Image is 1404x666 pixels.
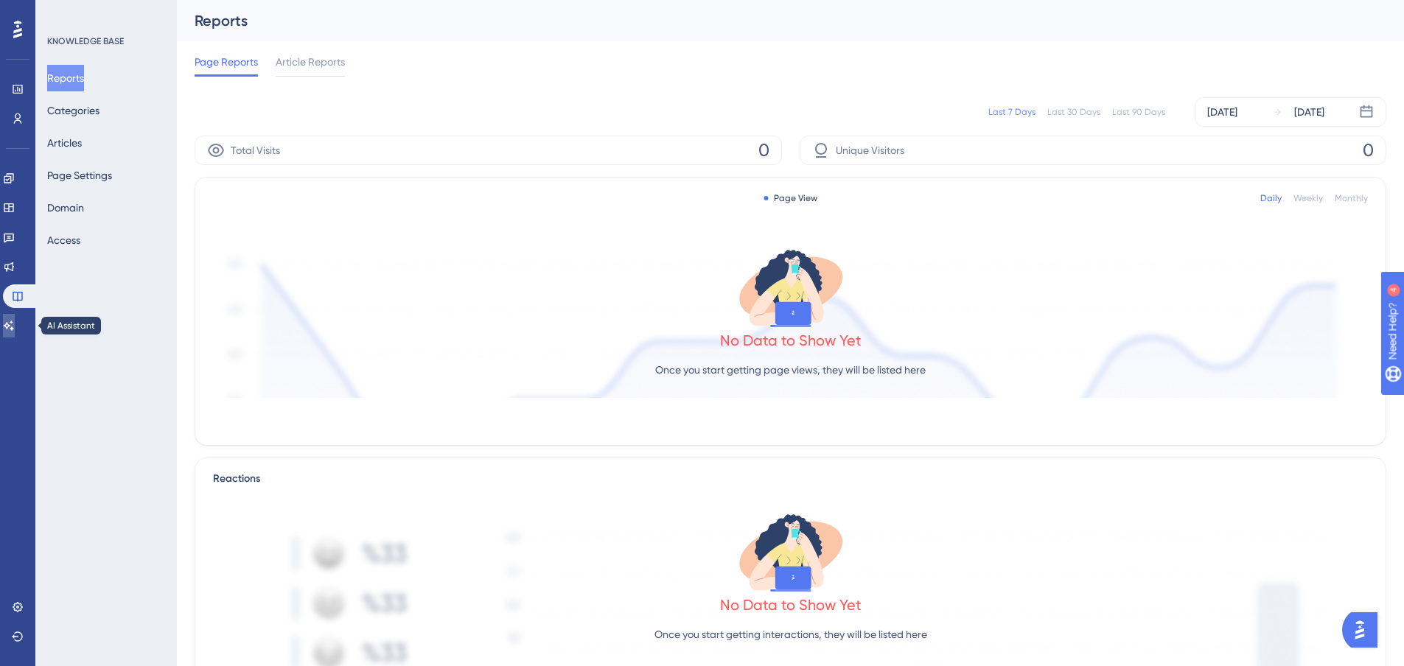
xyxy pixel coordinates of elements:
[231,141,280,159] span: Total Visits
[988,106,1035,118] div: Last 7 Days
[1207,103,1237,121] div: [DATE]
[102,7,107,19] div: 4
[1335,192,1368,204] div: Monthly
[1363,139,1374,162] span: 0
[276,53,345,71] span: Article Reports
[47,227,80,253] button: Access
[720,330,862,351] div: No Data to Show Yet
[836,141,904,159] span: Unique Visitors
[47,194,84,221] button: Domain
[47,97,99,124] button: Categories
[1112,106,1165,118] div: Last 90 Days
[1260,192,1282,204] div: Daily
[47,65,84,91] button: Reports
[47,162,112,189] button: Page Settings
[1294,103,1324,121] div: [DATE]
[720,595,862,615] div: No Data to Show Yet
[758,139,769,162] span: 0
[47,130,82,156] button: Articles
[47,35,124,47] div: KNOWLEDGE BASE
[1047,106,1100,118] div: Last 30 Days
[195,10,1349,31] div: Reports
[654,625,927,643] p: Once you start getting interactions, they will be listed here
[655,361,926,379] p: Once you start getting page views, they will be listed here
[195,53,258,71] span: Page Reports
[213,470,1368,488] div: Reactions
[764,192,817,204] div: Page View
[1293,192,1323,204] div: Weekly
[1342,608,1386,652] iframe: UserGuiding AI Assistant Launcher
[35,4,92,21] span: Need Help?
